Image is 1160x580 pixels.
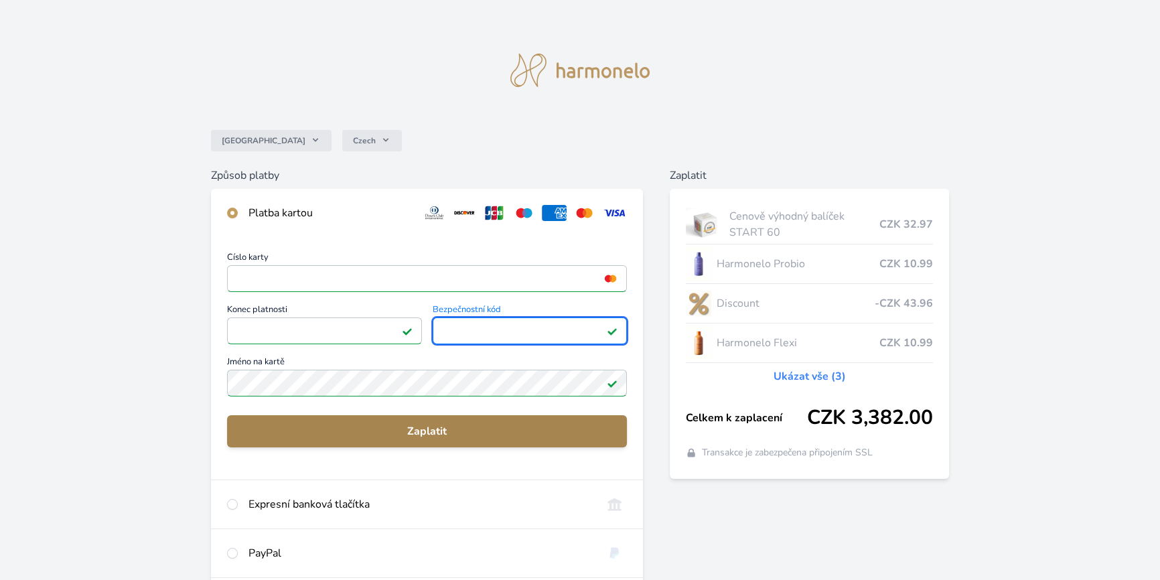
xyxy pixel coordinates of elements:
[686,410,807,426] span: Celkem k zaplacení
[602,205,627,221] img: visa.svg
[510,54,650,87] img: logo.svg
[353,135,376,146] span: Czech
[512,205,536,221] img: maestro.svg
[602,545,627,561] img: paypal.svg
[233,269,621,288] iframe: Iframe pro číslo karty
[402,325,413,336] img: Platné pole
[342,130,402,151] button: Czech
[452,205,477,221] img: discover.svg
[227,358,627,370] span: Jméno na kartě
[227,253,627,265] span: Číslo karty
[227,415,627,447] button: Zaplatit
[607,325,618,336] img: Platné pole
[717,295,875,311] span: Discount
[422,205,447,221] img: diners.svg
[773,368,845,384] a: Ukázat vše (3)
[879,256,933,272] span: CZK 10.99
[227,305,421,317] span: Konec platnosti
[222,135,305,146] span: [GEOGRAPHIC_DATA]
[702,446,873,459] span: Transakce je zabezpečena připojením SSL
[211,167,643,184] h6: Způsob platby
[233,321,415,340] iframe: Iframe pro datum vypršení platnosti
[717,256,879,272] span: Harmonelo Probio
[670,167,949,184] h6: Zaplatit
[542,205,567,221] img: amex.svg
[879,335,933,351] span: CZK 10.99
[686,326,711,360] img: CLEAN_FLEXI_se_stinem_x-hi_(1)-lo.jpg
[439,321,621,340] iframe: Iframe pro bezpečnostní kód
[572,205,597,221] img: mc.svg
[248,496,591,512] div: Expresní banková tlačítka
[482,205,507,221] img: jcb.svg
[248,545,591,561] div: PayPal
[248,205,411,221] div: Platba kartou
[686,208,724,241] img: start.jpg
[607,378,618,388] img: Platné pole
[807,406,933,430] span: CZK 3,382.00
[875,295,933,311] span: -CZK 43.96
[227,370,627,396] input: Jméno na kartěPlatné pole
[602,496,627,512] img: onlineBanking_CZ.svg
[879,216,933,232] span: CZK 32.97
[211,130,332,151] button: [GEOGRAPHIC_DATA]
[729,208,879,240] span: Cenově výhodný balíček START 60
[686,247,711,281] img: CLEAN_PROBIO_se_stinem_x-lo.jpg
[238,423,616,439] span: Zaplatit
[433,305,627,317] span: Bezpečnostní kód
[686,287,711,320] img: discount-lo.png
[601,273,620,285] img: mc
[717,335,879,351] span: Harmonelo Flexi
